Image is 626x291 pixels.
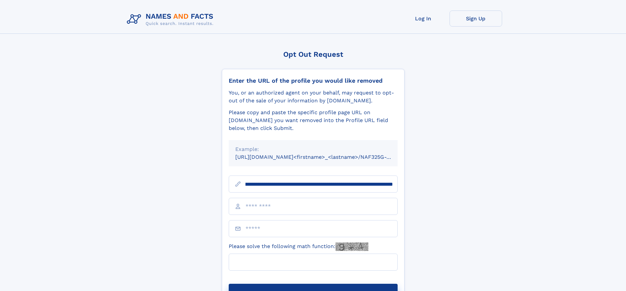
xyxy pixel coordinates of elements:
[124,10,219,28] img: Logo Names and Facts
[235,145,391,153] div: Example:
[397,10,450,27] a: Log In
[229,89,398,105] div: You, or an authorized agent on your behalf, may request to opt-out of the sale of your informatio...
[229,77,398,84] div: Enter the URL of the profile you would like removed
[229,242,368,251] label: Please solve the following math function:
[450,10,502,27] a: Sign Up
[222,50,405,58] div: Opt Out Request
[229,109,398,132] div: Please copy and paste the specific profile page URL on [DOMAIN_NAME] you want removed into the Pr...
[235,154,410,160] small: [URL][DOMAIN_NAME]<firstname>_<lastname>/NAF325G-xxxxxxxx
